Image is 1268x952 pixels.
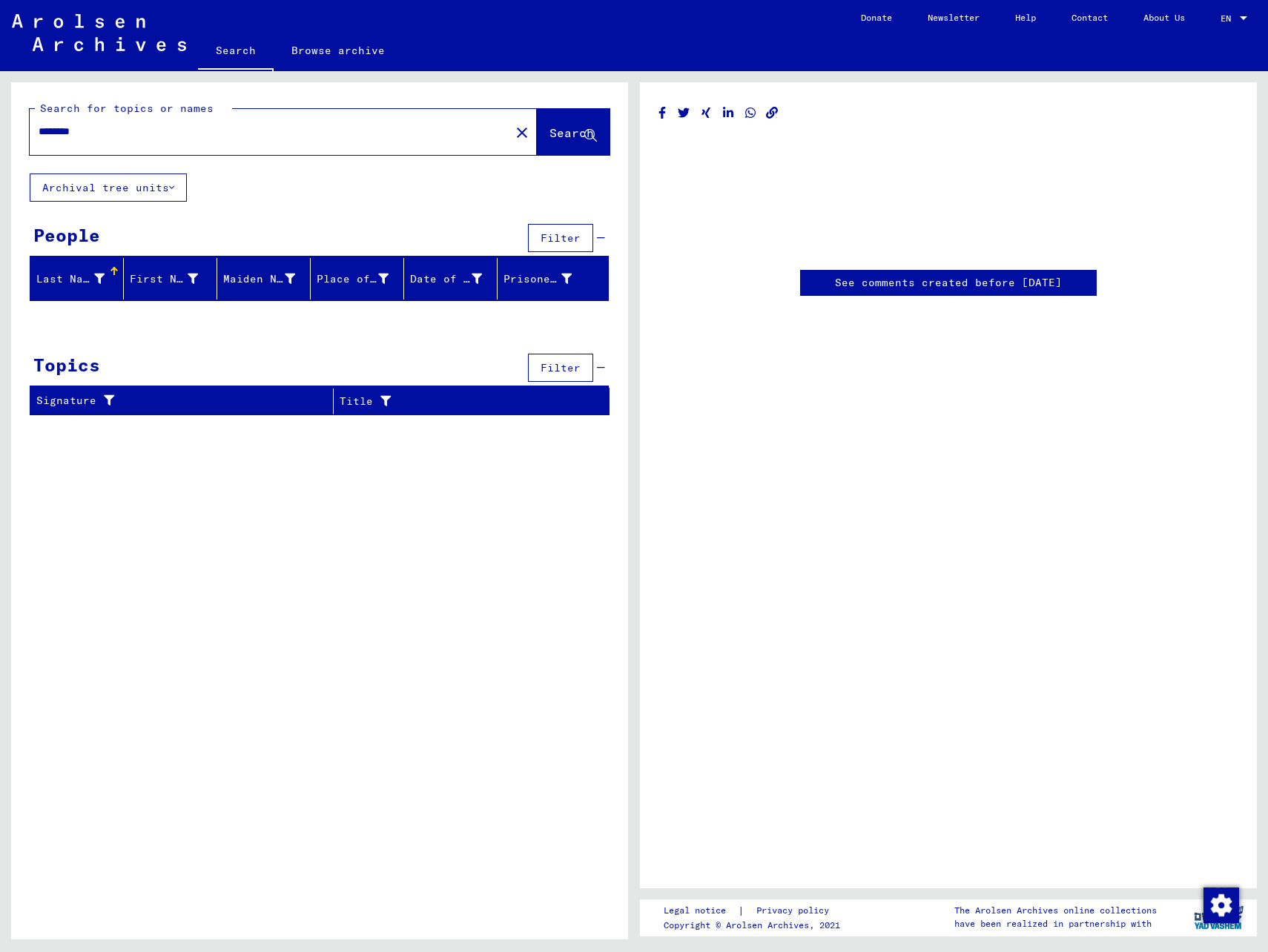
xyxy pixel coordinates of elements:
[36,267,123,291] div: Last Name
[317,267,407,291] div: Place of Birth
[1203,887,1238,922] div: Change consent
[765,104,780,122] button: Copy link
[954,904,1157,917] p: The Arolsen Archives online collections
[36,271,105,287] div: Last Name
[721,104,736,122] button: Share on LinkedIn
[664,903,847,919] div: |
[340,394,580,409] div: Title
[1191,899,1246,936] img: yv_logo.png
[223,271,295,287] div: Maiden Name
[528,354,593,382] button: Filter
[549,125,594,140] span: Search
[30,173,187,202] button: Archival tree units
[507,117,537,147] button: Clear
[130,267,217,291] div: First Name
[676,104,692,122] button: Share on Twitter
[130,271,198,287] div: First Name
[537,109,610,155] button: Search
[40,102,214,115] mat-label: Search for topics or names
[404,258,498,300] mat-header-cell: Date of Birth
[217,258,311,300] mat-header-cell: Maiden Name
[274,33,403,68] a: Browse archive
[835,275,1062,291] a: See comments created before [DATE]
[311,258,404,300] mat-header-cell: Place of Birth
[513,124,531,142] mat-icon: close
[198,33,274,71] a: Search
[124,258,217,300] mat-header-cell: First Name
[744,903,847,919] a: Privacy policy
[317,271,389,287] div: Place of Birth
[541,231,581,245] span: Filter
[1203,887,1239,923] img: Change consent
[954,917,1157,930] p: have been realized in partnership with
[36,393,322,409] div: Signature
[340,389,595,413] div: Title
[664,903,738,919] a: Legal notice
[410,267,501,291] div: Date of Birth
[33,351,100,378] div: Topics
[1221,13,1237,24] span: EN
[528,224,593,252] button: Filter
[30,258,124,300] mat-header-cell: Last Name
[541,361,581,374] span: Filter
[498,258,608,300] mat-header-cell: Prisoner #
[664,919,847,932] p: Copyright © Arolsen Archives, 2021
[410,271,482,287] div: Date of Birth
[655,104,670,122] button: Share on Facebook
[503,267,590,291] div: Prisoner #
[223,267,314,291] div: Maiden Name
[743,104,759,122] button: Share on WhatsApp
[503,271,572,287] div: Prisoner #
[699,104,714,122] button: Share on Xing
[36,389,337,413] div: Signature
[12,14,186,51] img: Arolsen_neg.svg
[33,222,100,248] div: People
